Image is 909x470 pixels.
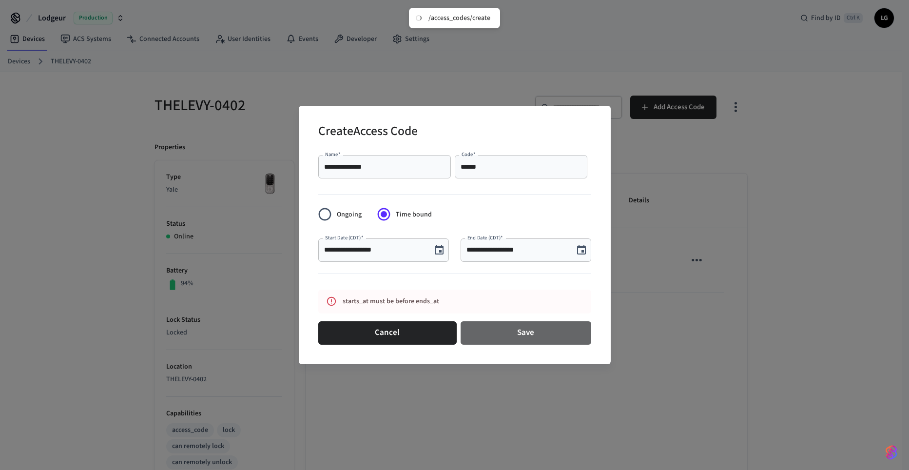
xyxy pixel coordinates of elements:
[396,210,432,220] span: Time bound
[428,14,490,22] div: /access_codes/create
[462,151,476,158] label: Code
[325,151,341,158] label: Name
[886,445,897,460] img: SeamLogoGradient.69752ec5.svg
[343,293,548,311] div: starts_at must be before ends_at
[318,117,418,147] h2: Create Access Code
[461,321,591,345] button: Save
[337,210,362,220] span: Ongoing
[318,321,457,345] button: Cancel
[325,234,363,241] label: Start Date (CDT)
[429,240,449,260] button: Choose date, selected date is Sep 23, 2025
[572,240,591,260] button: Choose date, selected date is Sep 30, 2025
[467,234,503,241] label: End Date (CDT)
